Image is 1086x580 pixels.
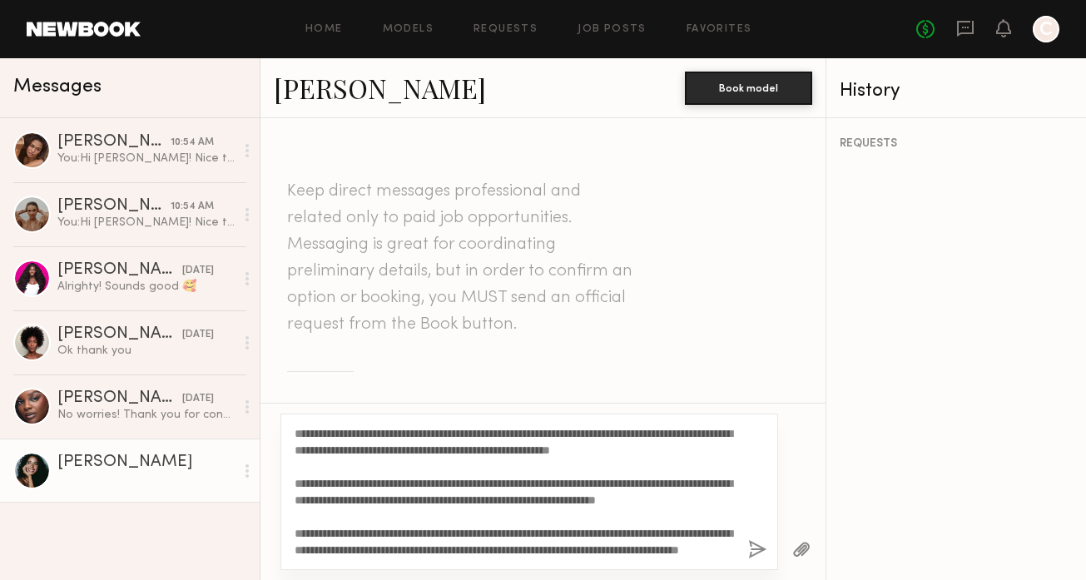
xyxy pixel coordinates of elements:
a: Job Posts [578,24,647,35]
a: Home [305,24,343,35]
a: Models [383,24,434,35]
div: Alrighty! Sounds good 🥰 [57,279,235,295]
div: You: Hi [PERSON_NAME]! Nice to meet you! I’m [PERSON_NAME], and I’m working on a photoshoot that ... [57,151,235,166]
div: [DATE] [182,263,214,279]
header: Keep direct messages professional and related only to paid job opportunities. Messaging is great ... [287,178,637,338]
div: You: Hi [PERSON_NAME]! Nice to meet you! I’m [PERSON_NAME], and I’m working on a photoshoot that ... [57,215,235,231]
div: [PERSON_NAME] [57,390,182,407]
button: Book model [685,72,812,105]
div: No worries! Thank you for considering me! :) [57,407,235,423]
a: Favorites [687,24,752,35]
div: [PERSON_NAME] [57,262,182,279]
span: Messages [13,77,102,97]
div: History [840,82,1073,101]
a: Book model [685,80,812,94]
div: [PERSON_NAME] [57,326,182,343]
a: [PERSON_NAME] [274,70,486,106]
div: [DATE] [182,327,214,343]
div: REQUESTS [840,138,1073,150]
div: [PERSON_NAME] [57,454,235,471]
a: Requests [474,24,538,35]
div: Ok thank you [57,343,235,359]
a: C [1033,16,1059,42]
div: [PERSON_NAME] [57,198,171,215]
div: [DATE] [182,391,214,407]
div: 10:54 AM [171,135,214,151]
div: [PERSON_NAME] [57,134,171,151]
div: 10:54 AM [171,199,214,215]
